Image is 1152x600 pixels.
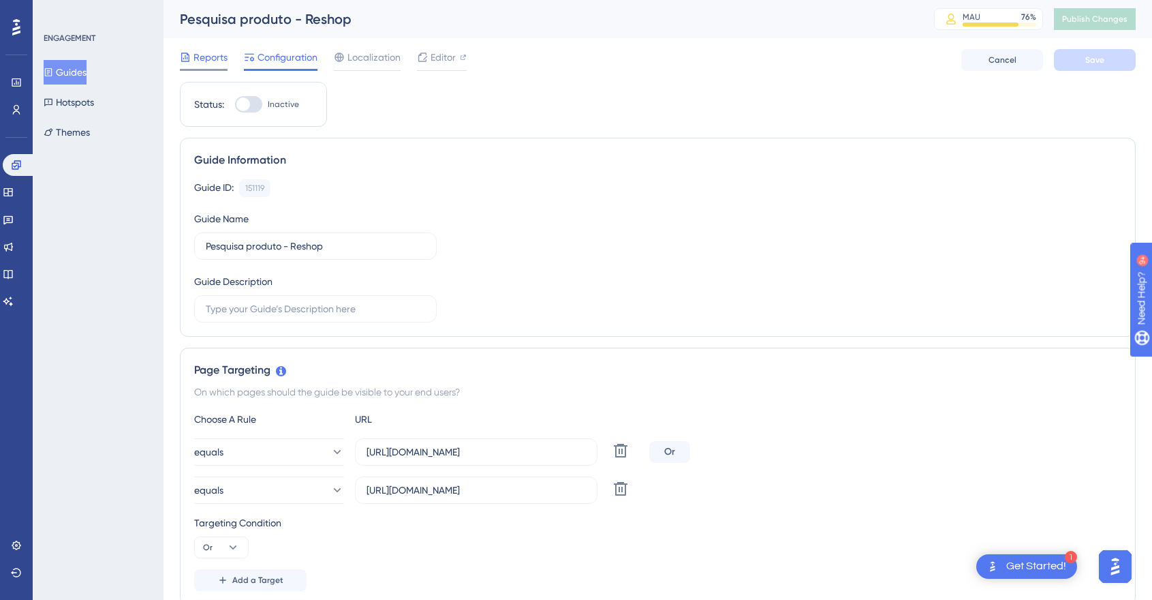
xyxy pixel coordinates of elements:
[44,60,87,85] button: Guides
[649,441,690,463] div: Or
[32,3,85,20] span: Need Help?
[206,239,425,254] input: Type your Guide’s Name here
[367,445,586,460] input: yourwebsite.com/path
[194,362,1121,378] div: Page Targeting
[206,301,425,316] input: Type your Guide’s Description here
[180,10,900,29] div: Pesquisa produto - Reshop
[1062,14,1127,25] span: Publish Changes
[193,49,228,65] span: Reports
[232,575,283,586] span: Add a Target
[194,515,1121,531] div: Targeting Condition
[194,477,344,504] button: equals
[194,444,223,460] span: equals
[1095,546,1136,587] iframe: UserGuiding AI Assistant Launcher
[194,438,344,466] button: equals
[44,120,90,145] button: Themes
[984,558,1001,575] img: launcher-image-alternative-text
[194,96,224,112] div: Status:
[347,49,401,65] span: Localization
[258,49,317,65] span: Configuration
[194,179,234,197] div: Guide ID:
[194,411,344,427] div: Choose A Rule
[194,211,249,227] div: Guide Name
[245,183,264,194] div: 151119
[963,12,980,22] div: MAU
[44,90,94,115] button: Hotspots
[194,569,307,591] button: Add a Target
[1021,12,1036,22] div: 76 %
[44,33,95,44] div: ENGAGEMENT
[961,49,1043,71] button: Cancel
[1065,551,1077,563] div: 1
[194,273,273,290] div: Guide Description
[93,7,101,18] div: 9+
[976,554,1077,579] div: Open Get Started! checklist, remaining modules: 1
[988,55,1016,65] span: Cancel
[268,99,299,110] span: Inactive
[194,537,249,558] button: Or
[1006,559,1066,574] div: Get Started!
[431,49,456,65] span: Editor
[194,152,1121,168] div: Guide Information
[1054,49,1136,71] button: Save
[194,482,223,498] span: equals
[355,411,505,427] div: URL
[1085,55,1104,65] span: Save
[367,483,586,498] input: yourwebsite.com/path
[203,542,213,553] span: Or
[194,384,1121,400] div: On which pages should the guide be visible to your end users?
[1054,8,1136,30] button: Publish Changes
